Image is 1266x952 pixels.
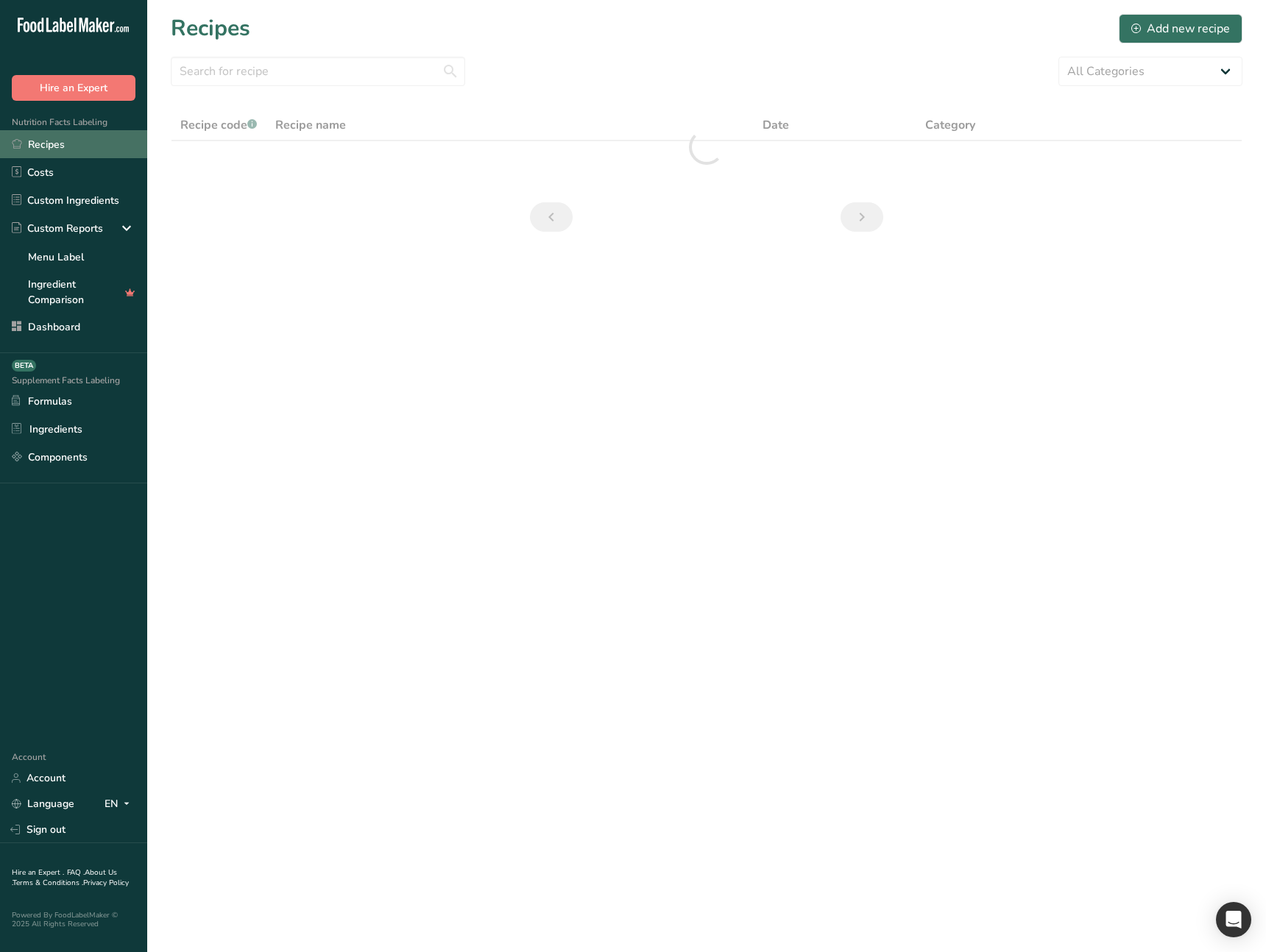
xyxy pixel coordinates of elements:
[12,791,74,817] a: Language
[530,202,573,232] a: Previous page
[12,75,135,101] button: Hire an Expert
[83,878,129,888] a: Privacy Policy
[12,867,117,888] a: About Us .
[1119,14,1242,43] button: Add new recipe
[841,202,883,232] a: Next page
[171,12,250,45] h1: Recipes
[12,911,135,928] div: Powered By FoodLabelMaker © 2025 All Rights Reserved
[12,360,36,372] div: BETA
[12,221,103,236] div: Custom Reports
[12,867,64,878] a: Hire an Expert .
[67,867,85,878] a: FAQ .
[1131,20,1230,38] div: Add new recipe
[1216,902,1251,937] div: Open Intercom Messenger
[105,795,135,813] div: EN
[171,57,465,86] input: Search for recipe
[13,878,83,888] a: Terms & Conditions .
